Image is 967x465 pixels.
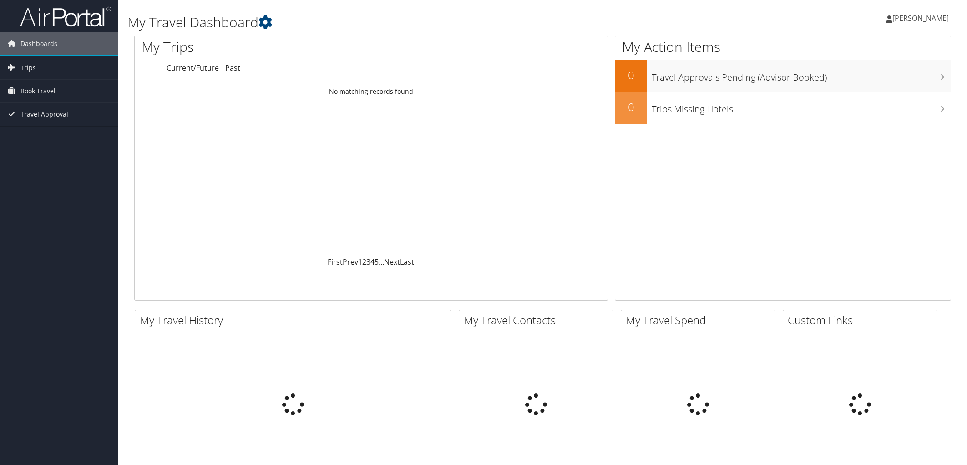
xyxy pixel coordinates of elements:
span: [PERSON_NAME] [892,13,949,23]
a: Last [400,257,414,267]
td: No matching records found [135,83,608,100]
a: 5 [375,257,379,267]
h2: Custom Links [788,312,937,328]
a: Current/Future [167,63,219,73]
a: 0Trips Missing Hotels [615,92,951,124]
h2: My Travel Spend [626,312,775,328]
a: 3 [366,257,370,267]
h2: My Travel Contacts [464,312,613,328]
h1: My Trips [142,37,404,56]
a: 4 [370,257,375,267]
h1: My Travel Dashboard [127,13,681,32]
h1: My Action Items [615,37,951,56]
a: 1 [358,257,362,267]
img: airportal-logo.png [20,6,111,27]
h3: Trips Missing Hotels [652,98,951,116]
a: First [328,257,343,267]
span: Trips [20,56,36,79]
a: [PERSON_NAME] [886,5,958,32]
a: 0Travel Approvals Pending (Advisor Booked) [615,60,951,92]
a: Past [225,63,240,73]
a: Next [384,257,400,267]
h3: Travel Approvals Pending (Advisor Booked) [652,66,951,84]
span: Travel Approval [20,103,68,126]
h2: 0 [615,99,647,115]
span: … [379,257,384,267]
a: 2 [362,257,366,267]
span: Dashboards [20,32,57,55]
span: Book Travel [20,80,56,102]
h2: 0 [615,67,647,83]
h2: My Travel History [140,312,451,328]
a: Prev [343,257,358,267]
